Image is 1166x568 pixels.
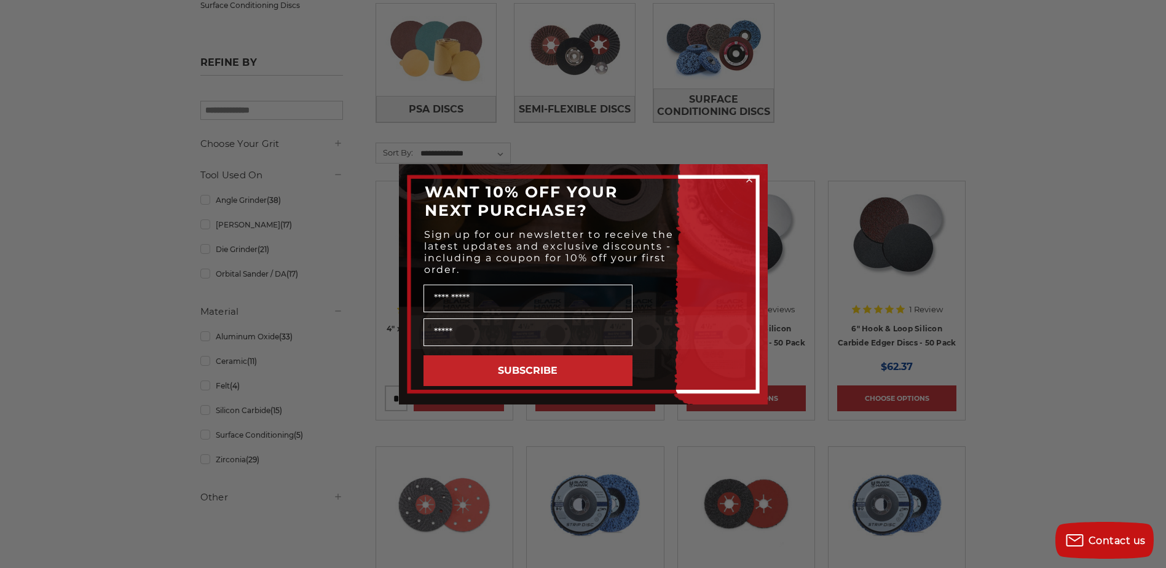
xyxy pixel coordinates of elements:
button: Contact us [1055,522,1154,559]
button: SUBSCRIBE [423,355,632,386]
span: Contact us [1089,535,1146,546]
button: Close dialog [743,173,755,186]
span: Sign up for our newsletter to receive the latest updates and exclusive discounts - including a co... [424,229,674,275]
span: WANT 10% OFF YOUR NEXT PURCHASE? [425,183,618,219]
input: Email [423,318,632,346]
